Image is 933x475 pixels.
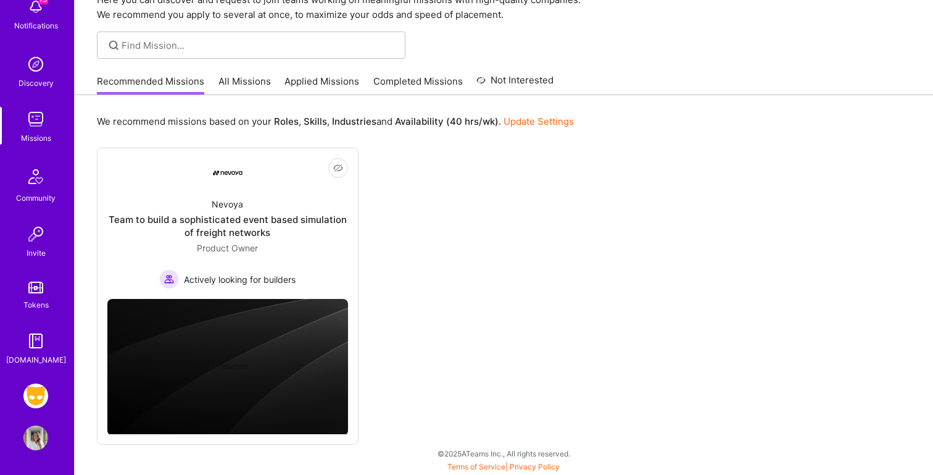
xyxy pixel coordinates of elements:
i: icon EyeClosed [333,163,343,173]
div: Missions [21,132,51,145]
div: © 2025 ATeams Inc., All rights reserved. [74,438,933,469]
div: Tokens [23,298,49,311]
div: [DOMAIN_NAME] [6,353,66,366]
a: Recommended Missions [97,75,204,95]
div: Community [16,191,56,204]
a: Completed Missions [373,75,463,95]
img: guide book [23,329,48,353]
img: User Avatar [23,426,48,450]
a: Applied Missions [284,75,359,95]
a: Company LogoNevoyaTeam to build a sophisticated event based simulation of freight networksProduct... [107,158,348,289]
a: Update Settings [504,116,574,127]
img: discovery [23,52,48,77]
b: Roles [274,116,299,127]
img: Community [21,162,51,191]
img: Grindr: Data + FE + CyberSecurity + QA [23,384,48,408]
span: | [447,462,560,471]
b: Industries [332,116,376,127]
img: Company Logo [213,170,243,175]
input: Find Mission... [122,39,396,52]
p: We recommend missions based on your , , and . [97,115,574,128]
img: Company logo [208,347,247,387]
b: Availability (40 hrs/wk) [395,116,499,127]
div: Discovery [19,77,54,90]
i: icon SearchGrey [107,38,121,53]
img: Invite [23,222,48,246]
img: teamwork [23,107,48,132]
div: Nevoya [212,198,243,211]
img: cover [107,299,348,435]
div: Team to build a sophisticated event based simulation of freight networks [107,213,348,239]
a: All Missions [218,75,271,95]
span: Product Owner [197,243,258,253]
b: Skills [304,116,327,127]
div: Notifications [14,19,58,32]
span: Actively looking for builders [184,273,296,286]
div: Invite [27,246,46,259]
a: Grindr: Data + FE + CyberSecurity + QA [20,384,51,408]
a: Privacy Policy [510,462,560,471]
img: Actively looking for builders [159,269,179,289]
img: tokens [28,282,43,293]
a: Not Interested [476,73,554,95]
a: Terms of Service [447,462,505,471]
a: User Avatar [20,426,51,450]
